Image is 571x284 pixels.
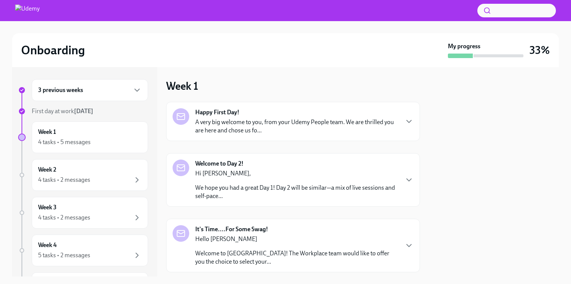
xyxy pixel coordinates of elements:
[18,107,148,115] a: First day at work[DATE]
[18,121,148,153] a: Week 14 tasks • 5 messages
[195,108,239,117] strong: Happy First Day!
[38,138,91,146] div: 4 tasks • 5 messages
[38,203,57,212] h6: Week 3
[529,43,550,57] h3: 33%
[21,43,85,58] h2: Onboarding
[32,79,148,101] div: 3 previous weeks
[18,197,148,229] a: Week 34 tasks • 2 messages
[448,42,480,51] strong: My progress
[38,251,90,259] div: 5 tasks • 2 messages
[74,107,93,115] strong: [DATE]
[38,213,90,222] div: 4 tasks • 2 messages
[195,118,398,135] p: A very big welcome to you, from your Udemy People team. We are thrilled you are here and chose us...
[195,184,398,200] p: We hope you had a great Day 1! Day 2 will be similar—a mix of live sessions and self-pace...
[38,128,56,136] h6: Week 1
[195,169,398,178] p: Hi [PERSON_NAME],
[195,235,398,243] p: Hello [PERSON_NAME]
[195,160,244,168] strong: Welcome to Day 2!
[166,79,198,93] h3: Week 1
[15,5,40,17] img: Udemy
[38,241,57,249] h6: Week 4
[38,166,56,174] h6: Week 2
[18,159,148,191] a: Week 24 tasks • 2 messages
[195,225,268,233] strong: It's Time....For Some Swag!
[195,249,398,266] p: Welcome to [GEOGRAPHIC_DATA]! The Workplace team would like to offer you the choice to select you...
[38,86,83,94] h6: 3 previous weeks
[32,107,93,115] span: First day at work
[18,235,148,266] a: Week 45 tasks • 2 messages
[38,176,90,184] div: 4 tasks • 2 messages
